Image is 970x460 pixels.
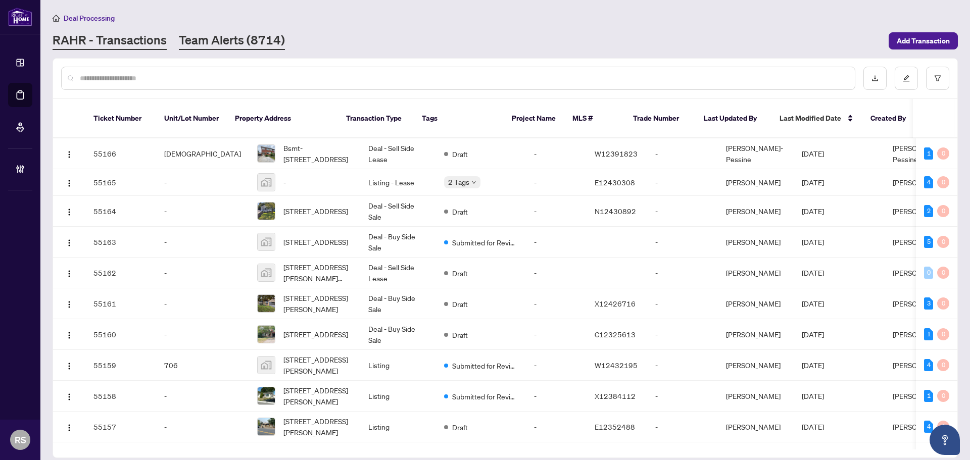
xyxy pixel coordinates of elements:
[85,169,156,196] td: 55165
[924,205,933,217] div: 2
[802,361,824,370] span: [DATE]
[452,422,468,433] span: Draft
[595,422,635,431] span: E12352488
[85,319,156,350] td: 55160
[647,258,718,288] td: -
[937,390,949,402] div: 0
[893,268,947,277] span: [PERSON_NAME]
[504,99,564,138] th: Project Name
[595,149,638,158] span: W12391823
[802,330,824,339] span: [DATE]
[61,357,77,373] button: Logo
[718,138,794,169] td: [PERSON_NAME]-Pessine
[718,350,794,381] td: [PERSON_NAME]
[893,299,947,308] span: [PERSON_NAME]
[564,99,625,138] th: MLS #
[895,67,918,90] button: edit
[61,265,77,281] button: Logo
[718,169,794,196] td: [PERSON_NAME]
[526,381,587,412] td: -
[903,75,910,82] span: edit
[258,356,275,374] img: thumbnail-img
[258,145,275,162] img: thumbnail-img
[179,32,285,50] a: Team Alerts (8714)
[85,227,156,258] td: 55163
[937,205,949,217] div: 0
[156,196,249,227] td: -
[526,319,587,350] td: -
[53,32,167,50] a: RAHR - Transactions
[156,350,249,381] td: 706
[258,202,275,220] img: thumbnail-img
[360,350,436,381] td: Listing
[65,270,73,278] img: Logo
[937,328,949,340] div: 0
[65,239,73,247] img: Logo
[258,387,275,404] img: thumbnail-img
[897,33,950,49] span: Add Transaction
[61,203,77,219] button: Logo
[696,99,771,138] th: Last Updated By
[414,99,504,138] th: Tags
[85,258,156,288] td: 55162
[61,145,77,162] button: Logo
[718,227,794,258] td: [PERSON_NAME]
[893,207,947,216] span: [PERSON_NAME]
[937,236,949,248] div: 0
[360,196,436,227] td: Deal - Sell Side Sale
[360,288,436,319] td: Deal - Buy Side Sale
[360,169,436,196] td: Listing - Lease
[85,99,156,138] th: Ticket Number
[156,258,249,288] td: -
[924,390,933,402] div: 1
[283,292,352,315] span: [STREET_ADDRESS][PERSON_NAME]
[283,416,352,438] span: [STREET_ADDRESS][PERSON_NAME]
[156,169,249,196] td: -
[65,393,73,401] img: Logo
[893,361,947,370] span: [PERSON_NAME]
[930,425,960,455] button: Open asap
[595,361,638,370] span: W12432195
[595,299,636,308] span: X12426716
[64,14,115,23] span: Deal Processing
[780,113,841,124] span: Last Modified Date
[647,319,718,350] td: -
[802,207,824,216] span: [DATE]
[924,176,933,188] div: 4
[283,236,348,247] span: [STREET_ADDRESS]
[85,412,156,442] td: 55157
[924,297,933,310] div: 3
[718,196,794,227] td: [PERSON_NAME]
[526,412,587,442] td: -
[863,67,887,90] button: download
[258,174,275,191] img: thumbnail-img
[360,138,436,169] td: Deal - Sell Side Lease
[771,99,862,138] th: Last Modified Date
[15,433,26,447] span: RS
[65,208,73,216] img: Logo
[85,350,156,381] td: 55159
[526,258,587,288] td: -
[65,331,73,339] img: Logo
[926,67,949,90] button: filter
[452,360,518,371] span: Submitted for Review
[871,75,879,82] span: download
[452,237,518,248] span: Submitted for Review
[625,99,696,138] th: Trade Number
[647,350,718,381] td: -
[647,288,718,319] td: -
[452,298,468,310] span: Draft
[862,99,923,138] th: Created By
[893,391,947,400] span: [PERSON_NAME]
[283,329,348,340] span: [STREET_ADDRESS]
[283,206,348,217] span: [STREET_ADDRESS]
[258,326,275,343] img: thumbnail-img
[924,328,933,340] div: 1
[526,169,587,196] td: -
[526,350,587,381] td: -
[61,295,77,312] button: Logo
[718,319,794,350] td: [PERSON_NAME]
[360,412,436,442] td: Listing
[802,149,824,158] span: [DATE]
[452,206,468,217] span: Draft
